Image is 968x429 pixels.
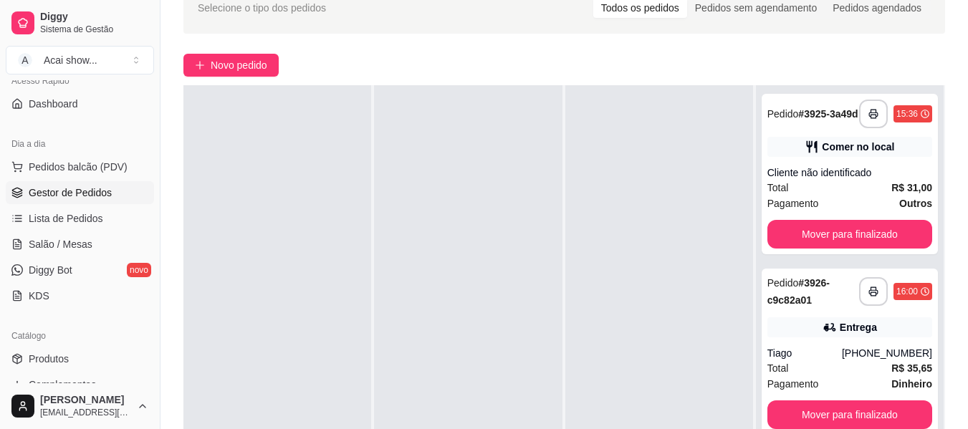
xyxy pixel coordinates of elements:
[6,233,154,256] a: Salão / Mesas
[891,378,932,390] strong: Dinheiro
[40,24,148,35] span: Sistema de Gestão
[6,69,154,92] div: Acesso Rápido
[798,108,858,120] strong: # 3925-3a49d
[767,400,932,429] button: Mover para finalizado
[6,324,154,347] div: Catálogo
[896,286,918,297] div: 16:00
[6,373,154,396] a: Complementos
[767,108,799,120] span: Pedido
[767,180,789,196] span: Total
[29,185,112,200] span: Gestor de Pedidos
[767,277,830,306] strong: # 3926-c9c82a01
[29,377,96,392] span: Complementos
[6,259,154,281] a: Diggy Botnovo
[767,277,799,289] span: Pedido
[6,284,154,307] a: KDS
[822,140,894,154] div: Comer no local
[29,97,78,111] span: Dashboard
[899,198,932,209] strong: Outros
[40,11,148,24] span: Diggy
[767,220,932,249] button: Mover para finalizado
[842,346,932,360] div: [PHONE_NUMBER]
[6,207,154,230] a: Lista de Pedidos
[767,196,819,211] span: Pagamento
[767,165,932,180] div: Cliente não identificado
[29,237,92,251] span: Salão / Mesas
[891,362,932,374] strong: R$ 35,65
[896,108,918,120] div: 15:36
[6,132,154,155] div: Dia a dia
[891,182,932,193] strong: R$ 31,00
[29,289,49,303] span: KDS
[6,46,154,74] button: Select a team
[29,211,103,226] span: Lista de Pedidos
[6,347,154,370] a: Produtos
[40,394,131,407] span: [PERSON_NAME]
[840,320,877,334] div: Entrega
[44,53,97,67] div: Acai show ...
[767,376,819,392] span: Pagamento
[18,53,32,67] span: A
[211,57,267,73] span: Novo pedido
[6,181,154,204] a: Gestor de Pedidos
[6,6,154,40] a: DiggySistema de Gestão
[6,92,154,115] a: Dashboard
[29,352,69,366] span: Produtos
[6,155,154,178] button: Pedidos balcão (PDV)
[6,389,154,423] button: [PERSON_NAME][EMAIL_ADDRESS][DOMAIN_NAME]
[29,160,128,174] span: Pedidos balcão (PDV)
[767,346,842,360] div: Tiago
[29,263,72,277] span: Diggy Bot
[183,54,279,77] button: Novo pedido
[40,407,131,418] span: [EMAIL_ADDRESS][DOMAIN_NAME]
[195,60,205,70] span: plus
[767,360,789,376] span: Total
